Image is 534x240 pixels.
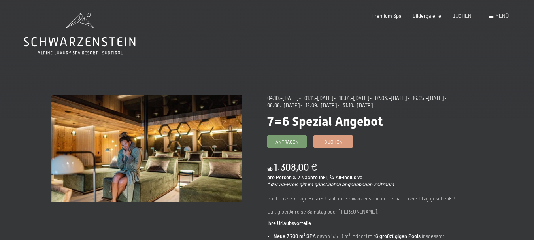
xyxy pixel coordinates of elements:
[267,114,383,129] span: 7=6 Spezial Angebot
[375,233,421,239] strong: 6 großzügigen Pools
[267,95,449,108] span: • 06.06.–[DATE]
[267,174,296,180] span: pro Person &
[267,166,273,172] span: ab
[267,181,394,187] em: * der ab-Preis gilt im günstigsten angegebenen Zeitraum
[267,195,458,202] p: Buchen Sie 7 Tage Relax-Urlaub im Schwarzenstein und erhalten Sie 1 Tag geschenkt!
[408,95,444,101] span: • 16.05.–[DATE]
[370,95,407,101] span: • 07.03.–[DATE]
[314,136,353,147] a: Buchen
[274,161,317,173] b: 1.308,00 €
[300,102,337,108] span: • 12.09.–[DATE]
[267,220,311,226] strong: Ihre Urlaubsvorteile
[334,95,369,101] span: • 10.01.–[DATE]
[324,138,342,145] span: Buchen
[275,138,298,145] span: Anfragen
[274,233,316,239] strong: Neue 7.700 m² SPA
[495,13,509,19] span: Menü
[268,136,306,147] a: Anfragen
[267,95,298,101] span: 04.10.–[DATE]
[372,13,402,19] a: Premium Spa
[319,174,362,180] span: inkl. ¾ All-Inclusive
[338,102,373,108] span: • 31.10.–[DATE]
[51,95,242,202] img: 7=6 Spezial Angebot
[267,208,458,215] p: Gültig bei Anreise Samstag oder [PERSON_NAME].
[298,174,318,180] span: 7 Nächte
[452,13,472,19] a: BUCHEN
[413,13,441,19] a: Bildergalerie
[299,95,333,101] span: • 01.11.–[DATE]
